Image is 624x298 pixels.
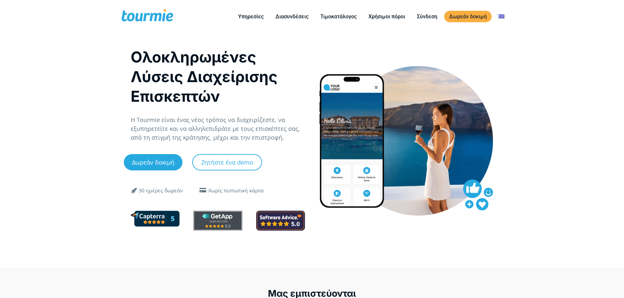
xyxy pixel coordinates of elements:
[127,186,142,194] span: 
[315,12,362,21] a: Τιμοκατάλογος
[198,188,208,193] span: 
[364,12,410,21] a: Χρήσιμοι πόροι
[192,154,262,170] a: Ζητήστε ένα demo
[208,187,264,195] div: Χωρίς πιστωτική κάρτα
[131,47,305,106] h1: Ολοκληρωμένες Λύσεις Διαχείρισης Επισκεπτών
[444,11,492,22] a: Δωρεάν δοκιμή
[271,12,313,21] a: Διασυνδέσεις
[233,12,269,21] a: Υπηρεσίες
[412,12,442,21] a: Σύνδεση
[139,187,183,195] div: 30 ημέρες δωρεάν
[131,115,305,142] p: Η Tourmie είναι ένας νέος τρόπος να διαχειρίζεστε, να εξυπηρετείτε και να αλληλεπιδράτε με τους ε...
[124,154,182,170] a: Δωρεάν δοκιμή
